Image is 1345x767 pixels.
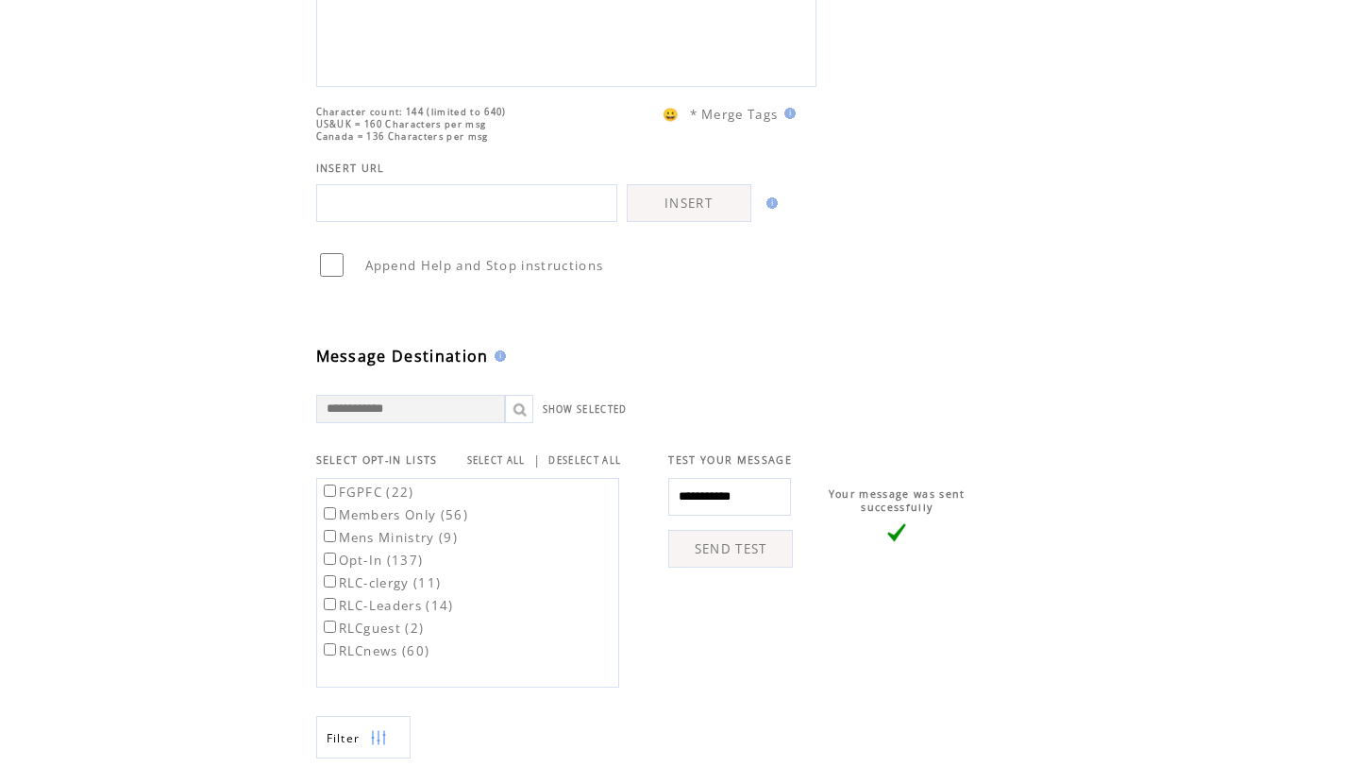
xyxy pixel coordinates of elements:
[668,530,793,568] a: SEND TEST
[316,162,385,175] span: INSERT URL
[324,598,336,610] input: RLC-Leaders (14)
[320,574,442,591] label: RLC-clergy (11)
[543,403,628,416] a: SHOW SELECTED
[467,454,526,467] a: SELECT ALL
[316,346,489,366] span: Message Destination
[761,197,778,209] img: help.gif
[324,621,336,633] input: RLCguest (2)
[320,642,430,659] label: RLCnews (60)
[668,453,792,467] span: TEST YOUR MESSAGE
[324,575,336,588] input: RLC-clergy (11)
[324,507,336,520] input: Members Only (56)
[324,485,336,497] input: FGPFC (22)
[324,643,336,656] input: RLCnews (60)
[316,118,487,130] span: US&UK = 160 Characters per msg
[533,452,541,469] span: |
[324,553,336,565] input: Opt-In (137)
[320,506,469,523] label: Members Only (56)
[320,620,425,637] label: RLCguest (2)
[887,523,906,542] img: vLarge.png
[316,453,438,467] span: SELECT OPT-IN LISTS
[663,106,680,123] span: 😀
[627,184,751,222] a: INSERT
[320,484,414,501] label: FGPFC (22)
[548,454,621,467] a: DESELECT ALL
[316,106,507,118] span: Character count: 144 (limited to 640)
[320,597,454,614] label: RLC-Leaders (14)
[316,716,411,758] a: Filter
[316,130,489,143] span: Canada = 136 Characters per msg
[829,487,966,514] span: Your message was sent successfully
[690,106,779,123] span: * Merge Tags
[779,108,796,119] img: help.gif
[320,552,424,569] label: Opt-In (137)
[370,717,387,759] img: filters.png
[489,350,506,362] img: help.gif
[324,530,336,542] input: Mens Ministry (9)
[365,257,604,274] span: Append Help and Stop instructions
[327,730,361,746] span: Show filters
[320,529,459,546] label: Mens Ministry (9)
